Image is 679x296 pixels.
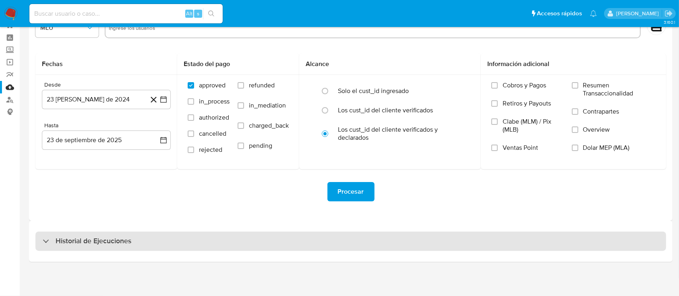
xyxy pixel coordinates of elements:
[590,10,597,17] a: Notificaciones
[664,19,675,25] span: 3.160.1
[203,8,219,19] button: search-icon
[616,10,662,17] p: marielabelen.cragno@mercadolibre.com
[665,9,673,18] a: Salir
[537,9,582,18] span: Accesos rápidos
[186,10,193,17] span: Alt
[29,8,223,19] input: Buscar usuario o caso...
[197,10,199,17] span: s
